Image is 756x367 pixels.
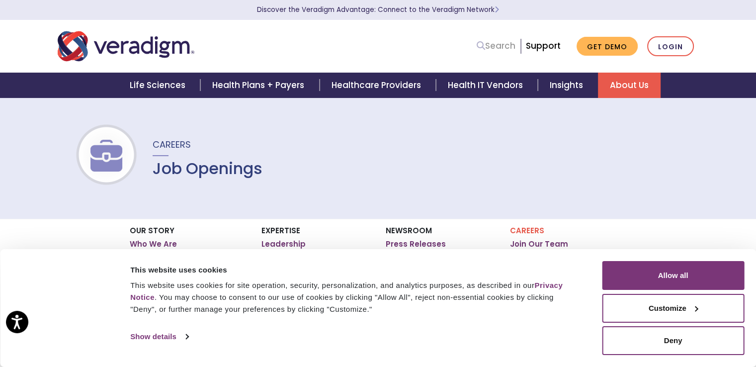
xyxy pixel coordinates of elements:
[130,279,580,315] div: This website uses cookies for site operation, security, personalization, and analytics purposes, ...
[320,73,436,98] a: Healthcare Providers
[602,326,744,355] button: Deny
[598,73,661,98] a: About Us
[257,5,499,14] a: Discover the Veradigm Advantage: Connect to the Veradigm NetworkLearn More
[130,329,188,344] a: Show details
[510,239,568,249] a: Join Our Team
[153,159,262,178] h1: Job Openings
[602,261,744,290] button: Allow all
[602,294,744,323] button: Customize
[436,73,538,98] a: Health IT Vendors
[130,239,177,249] a: Who We Are
[538,73,598,98] a: Insights
[261,239,306,249] a: Leadership
[526,40,561,52] a: Support
[58,30,194,63] img: Veradigm logo
[647,36,694,57] a: Login
[577,37,638,56] a: Get Demo
[153,138,191,151] span: Careers
[495,5,499,14] span: Learn More
[386,239,446,249] a: Press Releases
[118,73,200,98] a: Life Sciences
[130,264,580,276] div: This website uses cookies
[477,39,515,53] a: Search
[200,73,319,98] a: Health Plans + Payers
